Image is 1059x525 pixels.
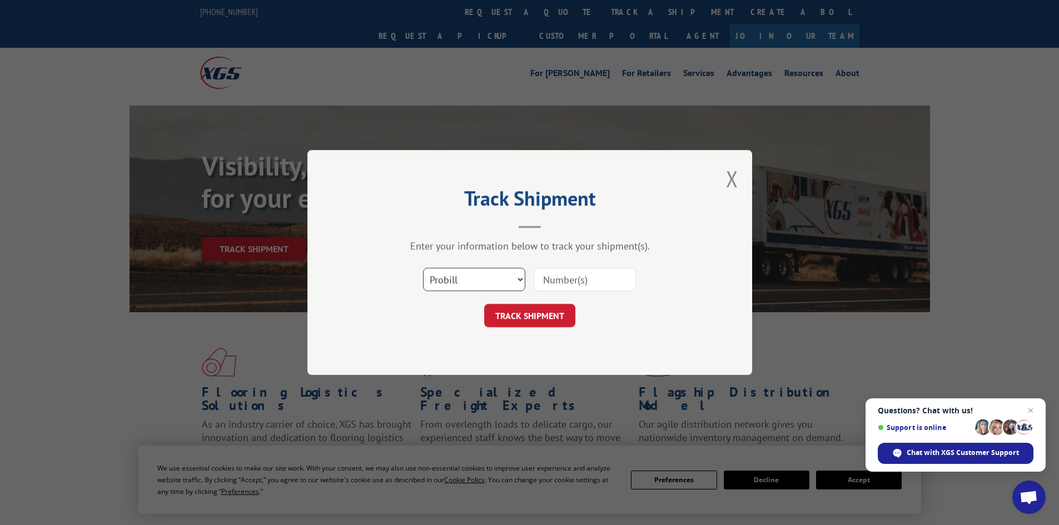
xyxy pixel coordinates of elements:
[878,443,1033,464] div: Chat with XGS Customer Support
[534,268,636,291] input: Number(s)
[878,406,1033,415] span: Questions? Chat with us!
[363,191,697,212] h2: Track Shipment
[726,164,738,193] button: Close modal
[907,448,1019,458] span: Chat with XGS Customer Support
[1012,481,1046,514] div: Open chat
[363,239,697,252] div: Enter your information below to track your shipment(s).
[484,304,575,327] button: TRACK SHIPMENT
[1024,404,1037,417] span: Close chat
[878,423,971,432] span: Support is online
